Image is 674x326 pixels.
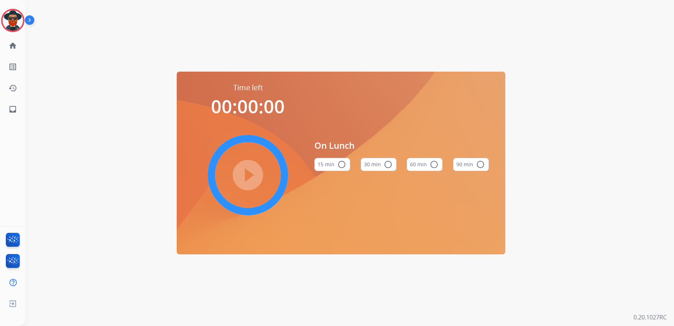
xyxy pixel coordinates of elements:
mat-icon: radio_button_unchecked [384,160,392,169]
mat-icon: radio_button_unchecked [430,160,439,169]
button: 90 min [453,158,489,171]
mat-icon: list_alt [8,62,17,71]
button: 15 min [314,158,350,171]
mat-icon: radio_button_unchecked [476,160,485,169]
mat-icon: inbox [8,105,17,114]
button: 60 min [407,158,443,171]
mat-icon: home [8,41,17,50]
span: Time left [233,83,263,93]
span: 00:00:00 [211,94,285,119]
span: On Lunch [314,139,489,152]
img: avatar [3,10,23,31]
mat-icon: history [8,84,17,92]
mat-icon: radio_button_unchecked [337,160,346,169]
button: 30 min [361,158,397,171]
p: 0.20.1027RC [633,313,667,322]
